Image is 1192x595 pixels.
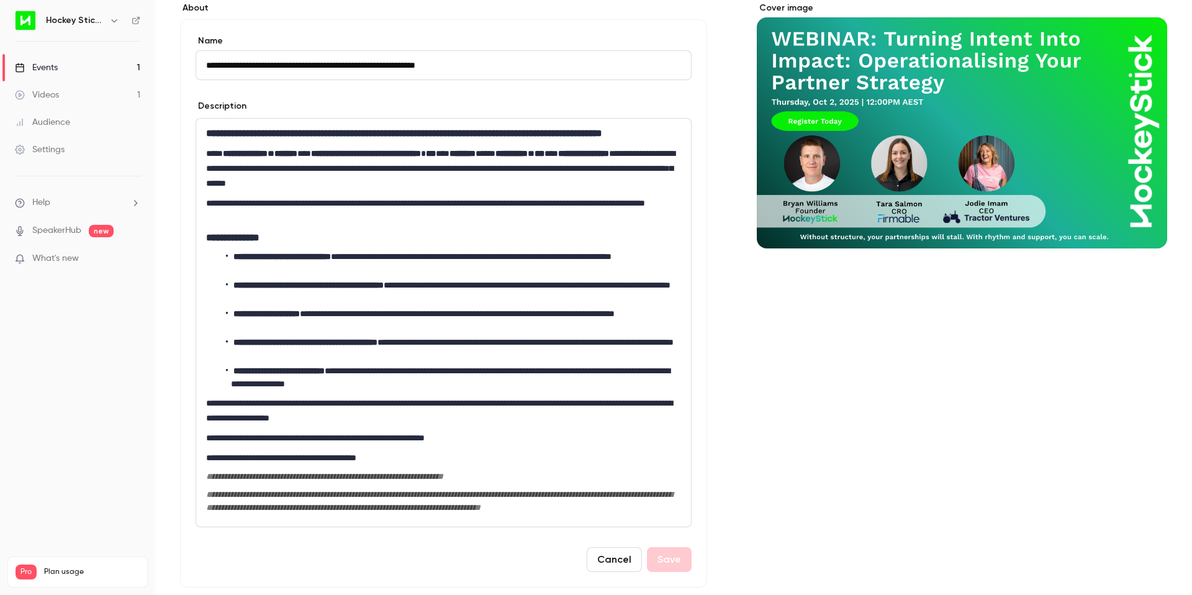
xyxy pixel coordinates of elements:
[15,143,65,156] div: Settings
[32,196,50,209] span: Help
[44,567,140,577] span: Plan usage
[196,119,691,527] div: editor
[587,547,642,572] button: Cancel
[16,565,37,579] span: Pro
[180,2,707,14] label: About
[757,2,1167,248] section: Cover image
[15,89,59,101] div: Videos
[15,61,58,74] div: Events
[32,252,79,265] span: What's new
[16,11,35,30] img: Hockey Stick Advisory
[15,196,140,209] li: help-dropdown-opener
[125,253,140,265] iframe: Noticeable Trigger
[15,116,70,129] div: Audience
[196,35,692,47] label: Name
[757,2,1167,14] label: Cover image
[89,225,114,237] span: new
[196,100,246,112] label: Description
[46,14,104,27] h6: Hockey Stick Advisory
[196,118,692,527] section: description
[32,224,81,237] a: SpeakerHub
